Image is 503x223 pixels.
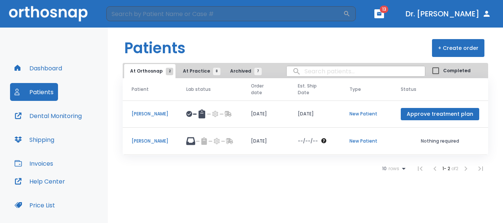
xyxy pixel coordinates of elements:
[403,7,494,20] button: Dr. [PERSON_NAME]
[183,68,217,74] span: At Practice
[401,86,416,93] span: Status
[298,138,332,144] div: The date will be available after approving treatment plan
[130,68,170,74] span: At Orthosnap
[349,138,383,144] p: New Patient
[380,6,388,13] span: 13
[442,165,451,172] span: 1 - 2
[349,111,383,117] p: New Patient
[401,138,479,144] p: Nothing required
[401,108,479,120] button: Approve treatment plan
[132,138,168,144] p: [PERSON_NAME]
[298,83,326,96] span: Est. Ship Date
[298,138,318,144] p: --/--/--
[287,64,425,79] input: search
[10,196,59,214] button: Price List
[10,172,70,190] button: Help Center
[166,68,173,75] span: 2
[10,83,58,101] button: Patients
[106,6,343,21] input: Search by Patient Name or Case #
[289,101,341,128] td: [DATE]
[132,86,149,93] span: Patient
[387,166,399,171] span: rows
[242,128,289,155] td: [DATE]
[349,86,361,93] span: Type
[451,165,458,172] span: of 2
[478,198,496,216] iframe: Intercom live chat
[382,166,387,171] span: 10
[10,154,58,172] button: Invoices
[186,86,211,93] span: Lab status
[254,68,262,75] span: 7
[10,59,67,77] button: Dashboard
[9,6,88,21] img: Orthosnap
[251,83,275,96] span: Order date
[10,107,86,125] button: Dental Monitoring
[213,68,220,75] span: 8
[432,39,484,57] button: + Create order
[230,68,258,74] span: Archived
[443,67,471,74] span: Completed
[132,111,168,117] p: [PERSON_NAME]
[242,101,289,128] td: [DATE]
[10,131,59,149] button: Shipping
[124,37,186,59] h1: Patients
[124,64,265,78] div: tabs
